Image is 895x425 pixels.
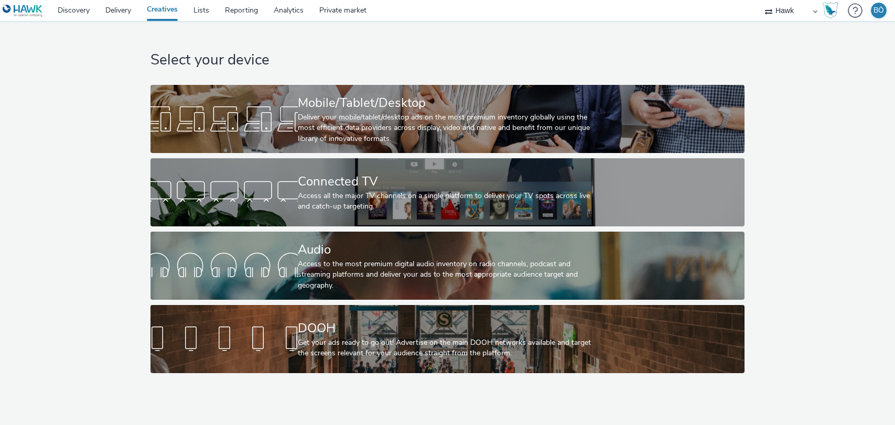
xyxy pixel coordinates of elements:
[150,158,745,226] a: Connected TVAccess all the major TV channels on a single platform to deliver your TV spots across...
[298,319,593,337] div: DOOH
[298,172,593,191] div: Connected TV
[298,191,593,212] div: Access all the major TV channels on a single platform to deliver your TV spots across live and ca...
[823,2,838,19] img: Hawk Academy
[298,112,593,144] div: Deliver your mobile/tablet/desktop ads on the most premium inventory globally using the most effi...
[298,241,593,259] div: Audio
[298,259,593,291] div: Access to the most premium digital audio inventory on radio channels, podcast and streaming platf...
[150,305,745,373] a: DOOHGet your ads ready to go out! Advertise on the main DOOH networks available and target the sc...
[298,94,593,112] div: Mobile/Tablet/Desktop
[150,50,745,70] h1: Select your device
[823,2,843,19] a: Hawk Academy
[298,337,593,359] div: Get your ads ready to go out! Advertise on the main DOOH networks available and target the screen...
[150,232,745,300] a: AudioAccess to the most premium digital audio inventory on radio channels, podcast and streaming ...
[3,4,43,17] img: undefined Logo
[150,85,745,153] a: Mobile/Tablet/DesktopDeliver your mobile/tablet/desktop ads on the most premium inventory globall...
[874,3,884,18] div: BÖ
